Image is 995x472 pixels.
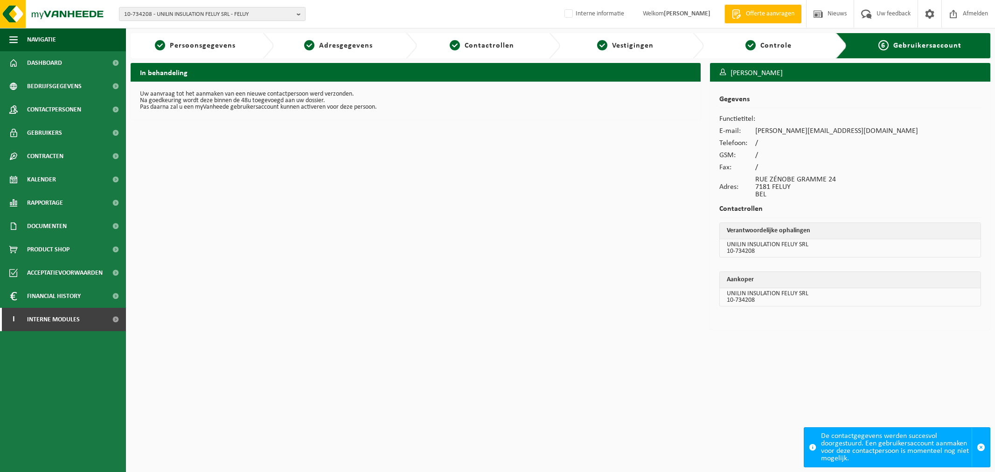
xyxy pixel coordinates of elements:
[27,28,56,51] span: Navigatie
[724,5,801,23] a: Offerte aanvragen
[755,125,918,137] td: [PERSON_NAME][EMAIL_ADDRESS][DOMAIN_NAME]
[27,285,81,308] span: Financial History
[720,239,981,257] td: UNILIN INSULATION FELUY SRL 10-734208
[27,51,62,75] span: Dashboard
[719,161,755,174] td: Fax:
[27,308,80,331] span: Interne modules
[319,42,373,49] span: Adresgegevens
[27,238,70,261] span: Product Shop
[27,98,81,121] span: Contactpersonen
[755,137,918,149] td: /
[124,7,293,21] span: 10-734208 - UNILIN INSULATION FELUY SRL - FELUY
[27,75,82,98] span: Bedrijfsgegevens
[27,261,103,285] span: Acceptatievoorwaarden
[755,149,918,161] td: /
[27,145,63,168] span: Contracten
[821,428,972,467] div: De contactgegevens werden succesvol doorgestuurd. Een gebruikersaccount aanmaken voor deze contac...
[744,9,797,19] span: Offerte aanvragen
[140,91,691,97] p: Uw aanvraag tot het aanmaken van een nieuwe contactpersoon werd verzonden.
[755,174,918,201] td: RUE ZÉNOBE GRAMME 24 7181 FELUY BEL
[719,137,755,149] td: Telefoon:
[760,42,792,49] span: Controle
[131,63,701,81] h2: In behandeling
[664,10,710,17] strong: [PERSON_NAME]
[155,40,165,50] span: 1
[719,205,981,218] h2: Contactrollen
[719,125,755,137] td: E-mail:
[719,174,755,201] td: Adres:
[709,40,828,51] a: 5Controle
[465,42,514,49] span: Contactrollen
[878,40,889,50] span: 6
[140,97,691,104] p: Na goedkeuring wordt deze binnen de 48u toegevoegd aan uw dossier.
[119,7,306,21] button: 10-734208 - UNILIN INSULATION FELUY SRL - FELUY
[450,40,460,50] span: 3
[893,42,961,49] span: Gebruikersaccount
[719,149,755,161] td: GSM:
[27,121,62,145] span: Gebruikers
[719,113,755,125] td: Functietitel:
[563,7,624,21] label: Interne informatie
[27,215,67,238] span: Documenten
[278,40,398,51] a: 2Adresgegevens
[710,63,990,83] h3: [PERSON_NAME]
[720,272,981,288] th: Aankoper
[719,96,981,108] h2: Gegevens
[135,40,255,51] a: 1Persoonsgegevens
[170,42,236,49] span: Persoonsgegevens
[27,191,63,215] span: Rapportage
[720,288,981,306] td: UNILIN INSULATION FELUY SRL 10-734208
[9,308,18,331] span: I
[140,104,691,111] p: Pas daarna zal u een myVanheede gebruikersaccount kunnen activeren voor deze persoon.
[422,40,542,51] a: 3Contactrollen
[755,161,918,174] td: /
[304,40,314,50] span: 2
[565,40,685,51] a: 4Vestigingen
[612,42,654,49] span: Vestigingen
[27,168,56,191] span: Kalender
[597,40,607,50] span: 4
[745,40,756,50] span: 5
[720,223,981,239] th: Verantwoordelijke ophalingen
